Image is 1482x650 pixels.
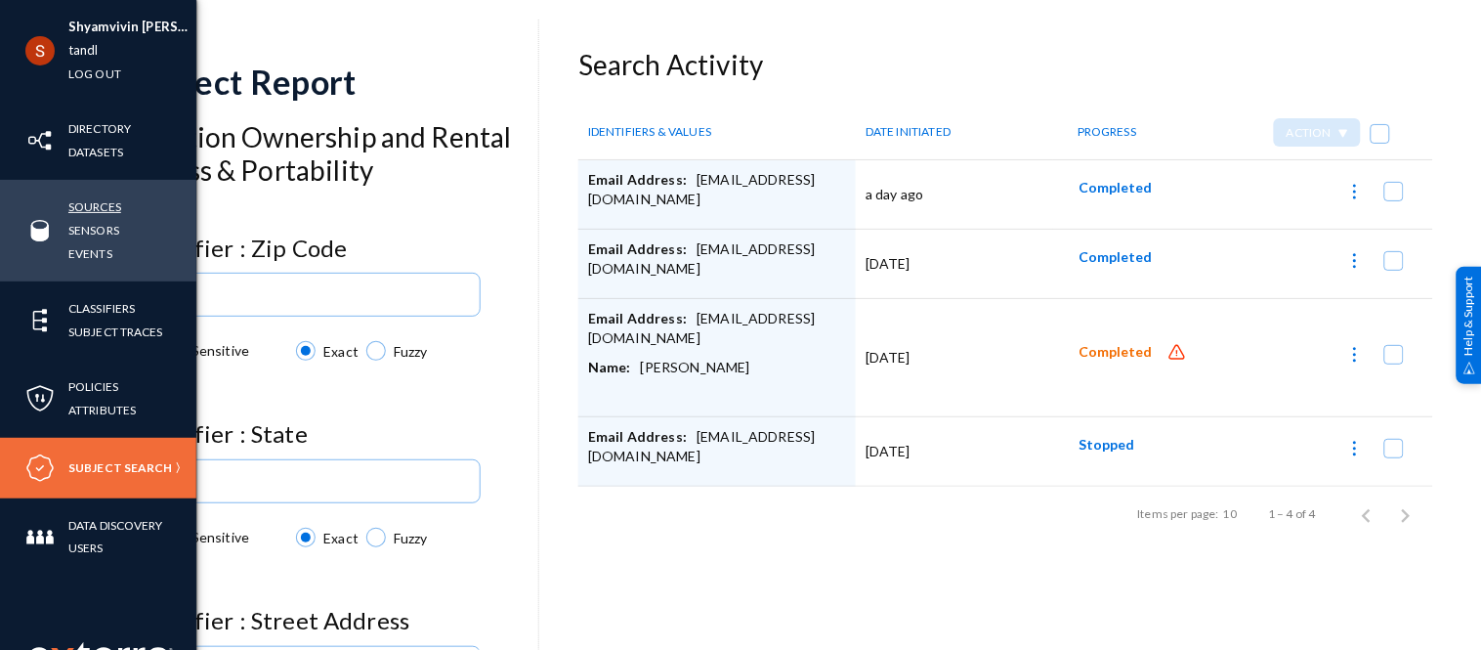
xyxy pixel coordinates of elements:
div: [EMAIL_ADDRESS][DOMAIN_NAME] [588,427,846,476]
img: icon-sources.svg [25,216,55,245]
th: IDENTIFIERS & VALUES [578,106,856,160]
span: Stopped [1079,436,1134,453]
img: ACg8ocLCHWB70YVmYJSZIkanuWRMiAOKj9BOxslbKTvretzi-06qRA=s96-c [25,36,55,65]
img: icon-elements.svg [25,306,55,335]
img: icon-members.svg [25,523,55,552]
div: [EMAIL_ADDRESS][DOMAIN_NAME] [588,170,846,219]
span: Completed [1079,179,1152,195]
h4: Identifier : State [129,420,538,449]
img: icon-more.svg [1345,345,1365,365]
a: Subject Search [68,456,173,479]
img: icon-alert.svg [1167,343,1187,363]
div: Subject Report [129,62,538,102]
a: Sensors [68,219,119,241]
span: Case Sensitive [156,336,249,366]
td: [DATE] [856,417,1053,487]
div: Items per page: [1138,505,1219,523]
button: Completed [1063,239,1167,275]
li: Shyamvivin [PERSON_NAME] [PERSON_NAME] [68,16,196,39]
h4: Identifier : Zip Code [129,235,538,263]
div: 1 – 4 of 4 [1268,505,1316,523]
a: Datasets [68,141,123,163]
button: Previous page [1347,495,1386,534]
div: [PERSON_NAME] [588,358,846,407]
h4: Identifier : Street Address [129,607,538,635]
a: Log out [68,63,121,85]
img: icon-more.svg [1345,251,1365,271]
a: Classifiers [68,297,135,320]
a: Subject Traces [68,321,163,343]
img: icon-policies.svg [25,384,55,413]
h3: Vacation Ownership and Rental Access & Portability [129,121,538,187]
button: Completed [1063,170,1167,205]
span: Completed [1079,248,1152,265]
a: Events [68,242,112,265]
a: Directory [68,117,131,140]
span: Email Address: [588,240,687,257]
span: Completed [1079,344,1152,361]
span: Exact [316,528,359,548]
a: Data Discovery Users [68,514,196,559]
button: Completed [1063,333,1167,369]
td: a day ago [856,160,1053,230]
span: Email Address: [588,171,687,188]
span: Email Address: [588,310,687,326]
span: Fuzzy [386,341,428,362]
h3: Search Activity [578,49,1433,82]
span: Email Address: [588,428,687,445]
img: icon-compliance.svg [25,454,55,483]
img: icon-more.svg [1345,182,1365,201]
span: Exact [316,341,359,362]
a: tandl [68,39,99,62]
img: icon-more.svg [1345,439,1365,458]
a: Sources [68,195,121,218]
span: Name: [588,359,631,375]
a: Policies [68,375,118,398]
th: DATE INITIATED [856,106,1053,160]
div: [EMAIL_ADDRESS][DOMAIN_NAME] [588,309,846,358]
th: PROGRESS [1053,106,1219,160]
div: Help & Support [1457,266,1482,383]
div: [EMAIL_ADDRESS][DOMAIN_NAME] [588,239,846,288]
button: Next page [1386,495,1425,534]
div: 10 [1223,505,1237,523]
td: [DATE] [856,230,1053,299]
button: Stopped [1063,427,1150,462]
td: [DATE] [856,299,1053,417]
img: help_support.svg [1463,362,1476,374]
a: Attributes [68,399,136,421]
span: Case Sensitive [156,523,249,552]
img: icon-inventory.svg [25,126,55,155]
span: Fuzzy [386,528,428,548]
